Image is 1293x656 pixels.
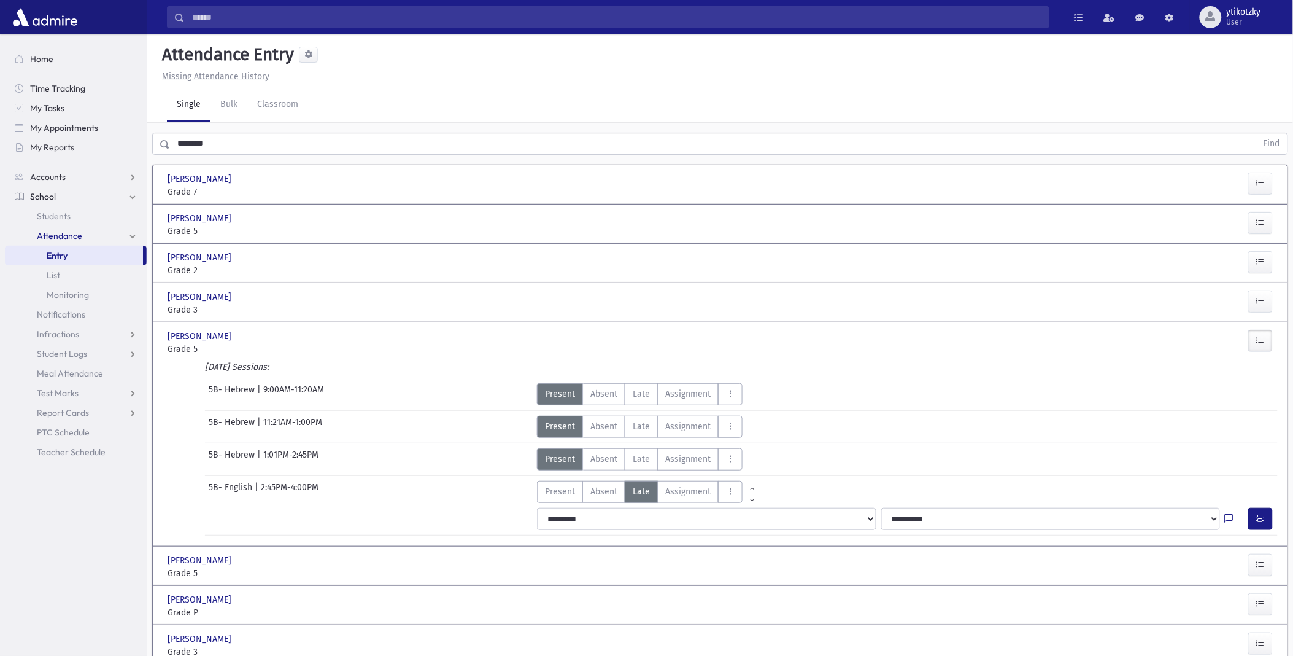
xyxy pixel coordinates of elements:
[168,251,234,264] span: [PERSON_NAME]
[665,420,711,433] span: Assignment
[209,448,257,471] span: 5B- Hebrew
[257,448,263,471] span: |
[5,265,147,285] a: List
[37,230,82,241] span: Attendance
[5,118,147,138] a: My Appointments
[5,285,147,305] a: Monitoring
[209,383,257,405] span: 5B- Hebrew
[37,309,85,320] span: Notifications
[37,329,79,340] span: Infractions
[168,567,342,580] span: Grade 5
[1227,17,1261,27] span: User
[5,187,147,206] a: School
[162,71,269,82] u: Missing Attendance History
[168,554,234,567] span: [PERSON_NAME]
[5,423,147,442] a: PTC Schedule
[537,448,743,471] div: AttTypes
[210,88,247,122] a: Bulk
[545,485,575,498] span: Present
[168,343,342,356] span: Grade 5
[30,83,85,94] span: Time Tracking
[263,383,324,405] span: 9:00AM-11:20AM
[168,212,234,225] span: [PERSON_NAME]
[5,324,147,344] a: Infractions
[5,364,147,383] a: Meal Attendance
[5,138,147,157] a: My Reports
[5,98,147,118] a: My Tasks
[743,491,762,501] a: All Later
[633,453,650,466] span: Late
[37,447,106,458] span: Teacher Schedule
[263,416,322,438] span: 11:21AM-1:00PM
[261,481,318,503] span: 2:45PM-4:00PM
[5,442,147,462] a: Teacher Schedule
[47,289,89,300] span: Monitoring
[665,388,711,400] span: Assignment
[167,88,210,122] a: Single
[157,71,269,82] a: Missing Attendance History
[5,167,147,187] a: Accounts
[209,481,255,503] span: 5B- English
[545,388,575,400] span: Present
[5,383,147,403] a: Test Marks
[157,44,294,65] h5: Attendance Entry
[263,448,318,471] span: 1:01PM-2:45PM
[1256,133,1287,154] button: Find
[590,453,617,466] span: Absent
[185,6,1049,28] input: Search
[168,264,342,277] span: Grade 2
[47,270,60,281] span: List
[5,305,147,324] a: Notifications
[5,79,147,98] a: Time Tracking
[545,420,575,433] span: Present
[168,173,234,185] span: [PERSON_NAME]
[5,344,147,364] a: Student Logs
[665,485,711,498] span: Assignment
[633,420,650,433] span: Late
[30,122,98,133] span: My Appointments
[590,485,617,498] span: Absent
[168,593,234,606] span: [PERSON_NAME]
[30,53,53,64] span: Home
[5,403,147,423] a: Report Cards
[257,416,263,438] span: |
[168,606,342,619] span: Grade P
[5,206,147,226] a: Students
[168,633,234,646] span: [PERSON_NAME]
[255,481,261,503] span: |
[633,485,650,498] span: Late
[5,226,147,246] a: Attendance
[168,185,342,198] span: Grade 7
[545,453,575,466] span: Present
[590,388,617,400] span: Absent
[30,171,66,182] span: Accounts
[30,103,64,114] span: My Tasks
[590,420,617,433] span: Absent
[743,481,762,491] a: All Prior
[537,416,743,438] div: AttTypes
[168,303,342,316] span: Grade 3
[30,142,74,153] span: My Reports
[37,388,79,399] span: Test Marks
[5,246,143,265] a: Entry
[537,383,743,405] div: AttTypes
[247,88,308,122] a: Classroom
[5,49,147,69] a: Home
[1227,7,1261,17] span: ytikotzky
[37,407,89,418] span: Report Cards
[633,388,650,400] span: Late
[10,5,80,29] img: AdmirePro
[209,416,257,438] span: 5B- Hebrew
[537,481,762,503] div: AttTypes
[257,383,263,405] span: |
[168,291,234,303] span: [PERSON_NAME]
[37,348,87,359] span: Student Logs
[665,453,711,466] span: Assignment
[47,250,68,261] span: Entry
[37,427,90,438] span: PTC Schedule
[168,330,234,343] span: [PERSON_NAME]
[205,362,269,372] i: [DATE] Sessions:
[37,368,103,379] span: Meal Attendance
[37,211,71,222] span: Students
[168,225,342,238] span: Grade 5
